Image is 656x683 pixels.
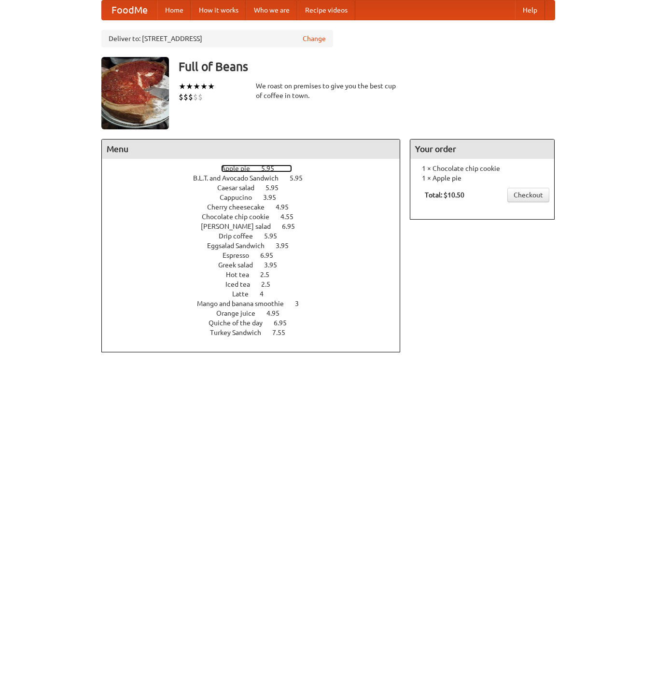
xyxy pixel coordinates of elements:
[216,309,265,317] span: Orange juice
[232,290,258,298] span: Latte
[210,329,271,336] span: Turkey Sandwich
[226,271,287,279] a: Hot tea 2.5
[216,309,297,317] a: Orange juice 4.95
[220,194,294,201] a: Cappucino 3.95
[201,223,313,230] a: [PERSON_NAME] salad 6.95
[297,0,355,20] a: Recipe videos
[217,184,296,192] a: Caesar salad 5.95
[425,191,464,199] b: Total: $10.50
[218,261,263,269] span: Greek salad
[102,0,157,20] a: FoodMe
[193,92,198,102] li: $
[197,300,317,307] a: Mango and banana smoothie 3
[263,194,286,201] span: 3.95
[260,290,273,298] span: 4
[223,251,259,259] span: Espresso
[221,165,260,172] span: Apple pie
[183,92,188,102] li: $
[218,261,295,269] a: Greek salad 3.95
[290,174,312,182] span: 5.95
[261,165,284,172] span: 5.95
[276,242,298,250] span: 3.95
[197,300,293,307] span: Mango and banana smoothie
[415,173,549,183] li: 1 × Apple pie
[208,81,215,92] li: ★
[179,92,183,102] li: $
[264,232,287,240] span: 5.95
[219,232,263,240] span: Drip coffee
[226,271,259,279] span: Hot tea
[101,30,333,47] div: Deliver to: [STREET_ADDRESS]
[217,184,264,192] span: Caesar salad
[207,242,307,250] a: Eggsalad Sandwich 3.95
[260,271,279,279] span: 2.5
[209,319,272,327] span: Quiche of the day
[274,319,296,327] span: 6.95
[193,174,288,182] span: B.L.T. and Avocado Sandwich
[179,57,555,76] h3: Full of Beans
[256,81,401,100] div: We roast on premises to give you the best cup of coffee in town.
[266,309,289,317] span: 4.95
[261,280,280,288] span: 2.5
[264,261,287,269] span: 3.95
[282,223,305,230] span: 6.95
[225,280,288,288] a: Iced tea 2.5
[280,213,303,221] span: 4.55
[221,165,292,172] a: Apple pie 5.95
[232,290,281,298] a: Latte 4
[207,203,307,211] a: Cherry cheesecake 4.95
[186,81,193,92] li: ★
[303,34,326,43] a: Change
[265,184,288,192] span: 5.95
[225,280,260,288] span: Iced tea
[193,81,200,92] li: ★
[295,300,308,307] span: 3
[200,81,208,92] li: ★
[219,232,295,240] a: Drip coffee 5.95
[202,213,311,221] a: Chocolate chip cookie 4.55
[260,251,283,259] span: 6.95
[179,81,186,92] li: ★
[191,0,246,20] a: How it works
[201,223,280,230] span: [PERSON_NAME] salad
[209,319,305,327] a: Quiche of the day 6.95
[415,164,549,173] li: 1 × Chocolate chip cookie
[207,242,274,250] span: Eggsalad Sandwich
[207,203,274,211] span: Cherry cheesecake
[246,0,297,20] a: Who we are
[276,203,298,211] span: 4.95
[102,139,400,159] h4: Menu
[220,194,262,201] span: Cappucino
[198,92,203,102] li: $
[157,0,191,20] a: Home
[410,139,554,159] h4: Your order
[188,92,193,102] li: $
[202,213,279,221] span: Chocolate chip cookie
[223,251,291,259] a: Espresso 6.95
[193,174,321,182] a: B.L.T. and Avocado Sandwich 5.95
[101,57,169,129] img: angular.jpg
[272,329,295,336] span: 7.55
[210,329,303,336] a: Turkey Sandwich 7.55
[507,188,549,202] a: Checkout
[515,0,545,20] a: Help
